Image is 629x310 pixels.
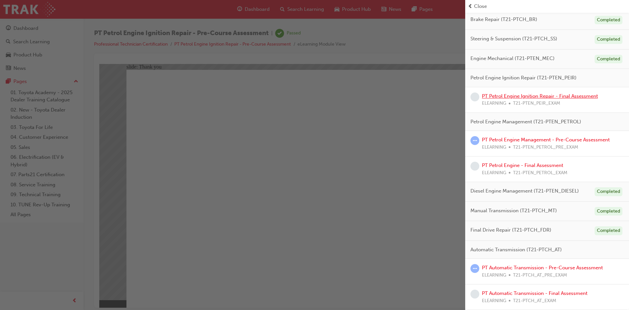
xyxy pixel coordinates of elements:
[513,169,567,177] span: T21-PTEN_PETROL_EXAM
[482,162,563,168] a: PT Petrol Engine - Final Assessment
[470,136,479,145] span: learningRecordVerb_ATTEMPT-icon
[482,93,598,99] a: PT Petrol Engine Ignition Repair - Final Assessment
[470,264,479,273] span: learningRecordVerb_ATTEMPT-icon
[482,290,587,296] a: PT Automatic Transmission - Final Assessment
[470,187,579,195] span: Diesel Engine Management (T21-PTEN_DIESEL)
[482,100,506,107] span: ELEARNING
[595,207,622,216] div: Completed
[470,226,551,234] span: Final Drive Repair (T21-PTCH_FDR)
[468,3,626,10] button: prev-iconClose
[595,16,622,25] div: Completed
[470,290,479,299] span: learningRecordVerb_NONE-icon
[595,226,622,235] div: Completed
[482,272,506,279] span: ELEARNING
[595,55,622,64] div: Completed
[595,187,622,196] div: Completed
[470,207,557,215] span: Manual Transmission (T21-PTCH_MT)
[482,144,506,151] span: ELEARNING
[513,272,567,279] span: T21-PTCH_AT_PRE_EXAM
[482,137,610,143] a: PT Petrol Engine Management - Pre-Course Assessment
[513,144,578,151] span: T21-PTEN_PETROL_PRE_EXAM
[470,162,479,171] span: learningRecordVerb_NONE-icon
[482,169,506,177] span: ELEARNING
[482,297,506,305] span: ELEARNING
[470,16,537,23] span: Brake Repair (T21-PTCH_BR)
[470,55,555,62] span: Engine Mechanical (T21-PTEN_MEC)
[595,35,622,44] div: Completed
[468,3,473,10] span: prev-icon
[470,118,581,126] span: Petrol Engine Management (T21-PTEN_PETROL)
[513,100,560,107] span: T21-PTEN_PEIR_EXAM
[474,3,487,10] span: Close
[470,246,562,254] span: Automatic Transmission (T21-PTCH_AT)
[470,93,479,101] span: learningRecordVerb_NONE-icon
[470,74,577,82] span: Petrol Engine Ignition Repair (T21-PTEN_PEIR)
[482,265,603,271] a: PT Automatic Transmission - Pre-Course Assessment
[470,35,557,43] span: Steering & Suspension (T21-PTCH_SS)
[513,297,556,305] span: T21-PTCH_AT_EXAM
